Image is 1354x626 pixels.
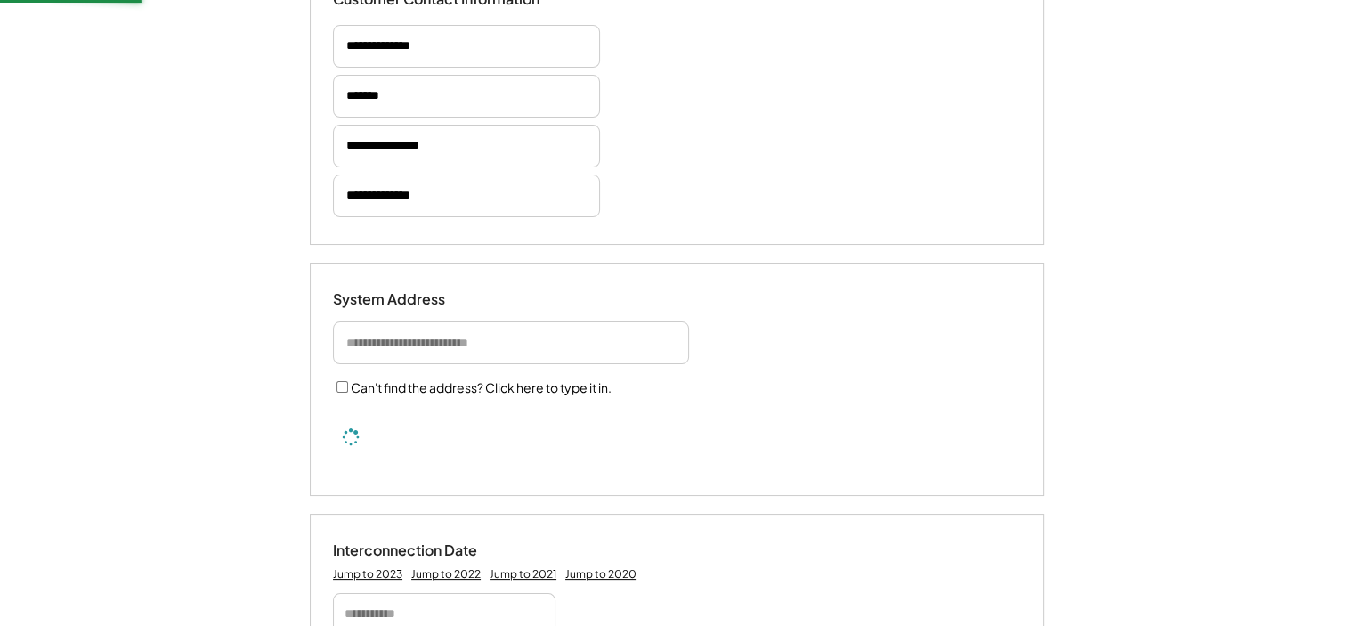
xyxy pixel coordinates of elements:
div: System Address [333,290,511,309]
div: Jump to 2022 [411,567,481,581]
div: Jump to 2023 [333,567,402,581]
div: Jump to 2020 [565,567,636,581]
div: Interconnection Date [333,541,511,560]
label: Can't find the address? Click here to type it in. [351,379,612,395]
div: Jump to 2021 [490,567,556,581]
